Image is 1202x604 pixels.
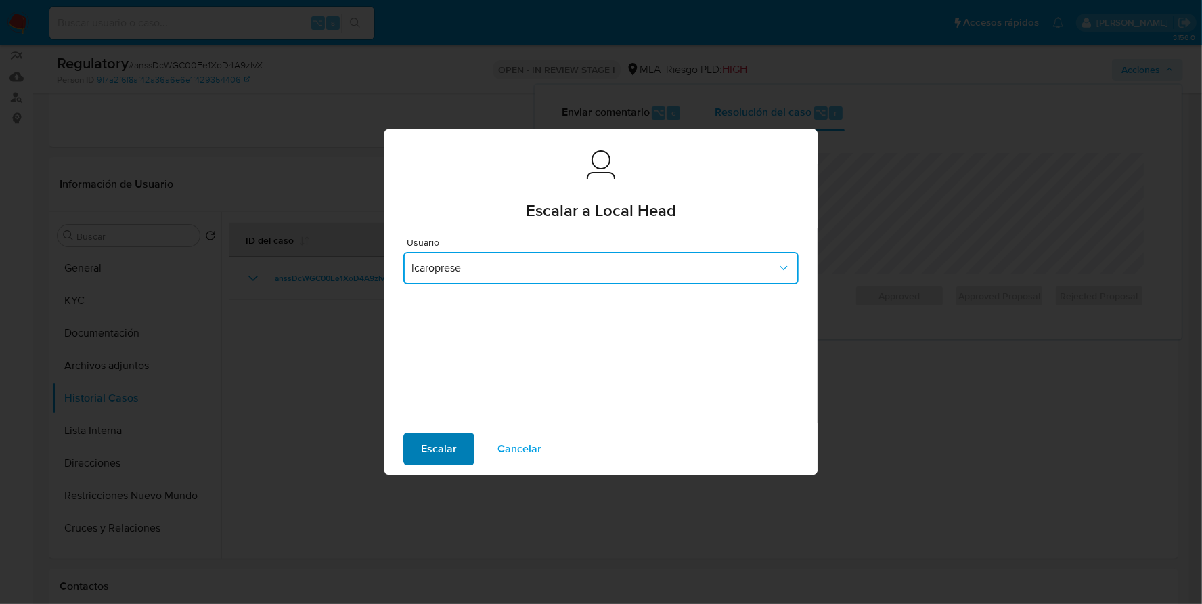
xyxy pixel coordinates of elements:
button: Escalar [403,433,474,465]
span: Escalar [421,434,457,464]
span: lcaroprese [411,261,777,275]
span: Usuario [407,238,802,247]
span: Escalar a Local Head [526,202,676,219]
button: lcaroprese [403,252,799,284]
button: Cancelar [480,433,559,465]
span: Cancelar [497,434,541,464]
